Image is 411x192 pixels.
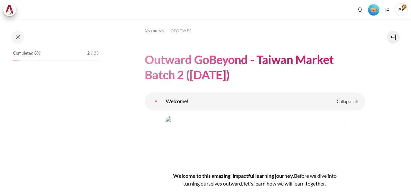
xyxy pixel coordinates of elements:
[3,3,19,16] a: Architeck Architeck
[395,3,408,16] a: User menu
[383,5,392,15] button: Languages
[87,50,90,57] span: 2
[5,5,14,15] img: Architeck
[145,26,365,36] nav: Navigation bar
[150,95,163,108] a: Welcome!
[355,5,365,15] div: Show notification window with no new notifications
[368,4,379,16] img: Level #1
[337,99,358,105] span: Collapse all
[145,52,365,82] h1: Outward GoBeyond - Taiwan Market Batch 2 ([DATE])
[171,27,192,35] a: OPO TW B2
[294,173,297,179] span: B
[13,50,40,57] span: Completed 8%
[145,28,164,34] span: My courses
[365,4,382,16] a: Level #1
[165,172,344,187] h4: Welcome to this amazing, impactful learning journey.
[332,96,363,107] a: Collapse all
[395,3,408,16] span: AP
[171,28,192,34] span: OPO TW B2
[91,50,99,57] span: / 25
[145,27,164,35] a: My courses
